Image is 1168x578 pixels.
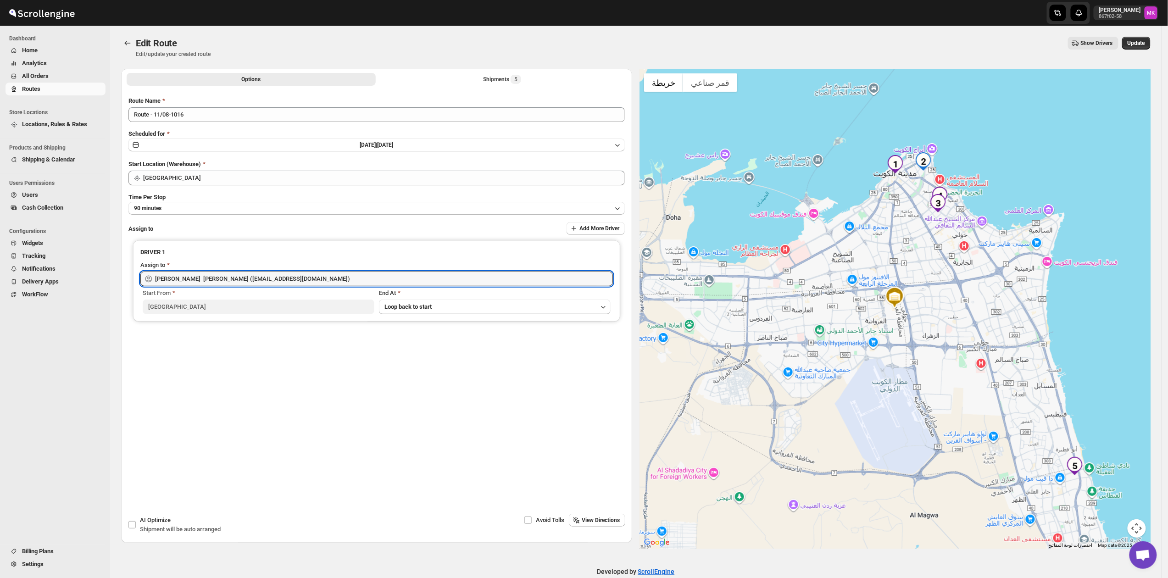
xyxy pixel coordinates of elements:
[136,50,211,58] p: Edit/update your created route
[140,526,221,533] span: Shipment will be auto arranged
[128,194,166,200] span: Time Per Stop
[22,156,75,163] span: Shipping & Calendar
[22,191,38,198] span: Users
[514,76,517,83] span: 5
[1099,6,1141,14] p: [PERSON_NAME]
[1128,519,1146,538] button: عناصر التحكّم بطريقة عرض الخريطة
[128,202,625,215] button: 90 minutes
[567,222,625,235] button: Add More Driver
[1147,10,1156,16] text: MK
[22,72,49,79] span: All Orders
[638,568,675,575] a: ScrollEngine
[22,204,63,211] span: Cash Collection
[378,73,627,86] button: Selected Shipments
[22,278,59,285] span: Delivery Apps
[143,289,171,296] span: Start From
[1094,6,1158,20] button: User menu
[6,545,106,558] button: Billing Plans
[642,537,672,549] img: Google
[1066,457,1084,475] div: 5
[9,144,106,151] span: Products and Shipping
[6,262,106,275] button: Notifications
[22,291,48,298] span: WorkFlow
[128,139,625,151] button: [DATE]|[DATE]
[127,73,376,86] button: All Route Options
[914,152,933,171] div: 2
[6,57,106,70] button: Analytics
[6,250,106,262] button: Tracking
[121,37,134,50] button: Routes
[128,161,201,167] span: Start Location (Warehouse)
[6,237,106,250] button: Widgets
[886,155,905,173] div: 1
[929,194,947,212] div: 3
[6,83,106,95] button: Routes
[136,38,177,49] span: Edit Route
[121,89,632,430] div: All Route Options
[378,142,394,148] span: [DATE]
[140,261,165,270] div: Assign to
[582,517,620,524] span: View Directions
[1049,542,1093,549] button: اختصارات لوحة المفاتيح
[579,225,619,232] span: Add More Driver
[22,265,56,272] span: Notifications
[360,142,378,148] span: [DATE] |
[128,97,161,104] span: Route Name
[22,239,43,246] span: Widgets
[140,248,613,257] h3: DRIVER 1
[683,73,737,92] button: عرض صور القمر الصناعي
[642,537,672,549] a: ‏فتح هذه المنطقة في "خرائط Google" (يؤدي ذلك إلى فتح نافذة جديدة)
[1098,543,1133,548] span: Map data ©2025
[384,303,432,310] span: Loop back to start
[597,567,675,576] p: Developed by
[22,252,45,259] span: Tracking
[22,548,54,555] span: Billing Plans
[22,60,47,67] span: Analytics
[22,121,87,128] span: Locations, Rules & Rates
[9,179,106,187] span: Users Permissions
[6,153,106,166] button: Shipping & Calendar
[1081,39,1113,47] span: Show Drivers
[644,73,683,92] button: عرض خريطة الشارع
[1129,541,1157,569] a: دردشة مفتوحة
[1145,6,1157,19] span: Mostafa Khalifa
[155,272,613,286] input: Search assignee
[6,118,106,131] button: Locations, Rules & Rates
[1122,37,1151,50] button: Update
[569,514,625,527] button: View Directions
[536,517,564,523] span: Avoid Tolls
[134,205,161,212] span: 90 minutes
[379,300,611,314] button: Loop back to start
[6,44,106,57] button: Home
[6,201,106,214] button: Cash Collection
[128,225,153,232] span: Assign to
[6,558,106,571] button: Settings
[6,288,106,301] button: WorkFlow
[7,1,76,24] img: ScrollEngine
[22,561,44,567] span: Settings
[1099,14,1141,19] p: 867f02-58
[6,189,106,201] button: Users
[242,76,261,83] span: Options
[143,171,625,185] input: Search location
[140,517,171,523] span: AI Optimize
[9,35,106,42] span: Dashboard
[483,75,521,84] div: Shipments
[128,107,625,122] input: Eg: Bengaluru Route
[9,228,106,235] span: Configurations
[128,130,165,137] span: Scheduled for
[22,47,38,54] span: Home
[1068,37,1118,50] button: Show Drivers
[6,275,106,288] button: Delivery Apps
[931,187,949,205] div: 4
[1128,39,1145,47] span: Update
[22,85,40,92] span: Routes
[9,109,106,116] span: Store Locations
[379,289,611,298] div: End At
[6,70,106,83] button: All Orders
